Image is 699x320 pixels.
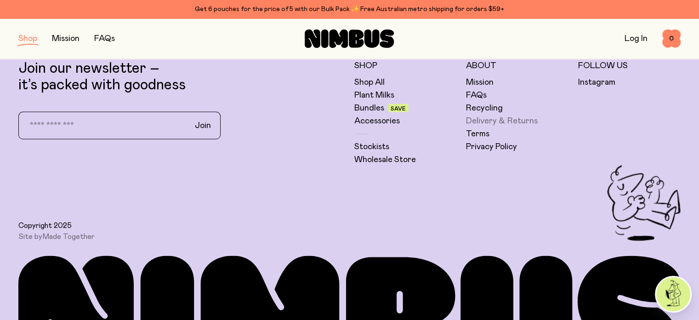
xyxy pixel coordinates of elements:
[466,102,503,113] a: Recycling
[656,277,690,311] img: agent
[466,89,487,100] a: FAQs
[354,60,457,71] h5: Shop
[354,102,384,113] a: Bundles
[466,60,569,71] h5: About
[354,89,394,100] a: Plant Milks
[466,141,517,152] a: Privacy Policy
[188,116,218,135] button: Join
[18,221,72,230] span: Copyright 2025
[94,35,115,43] a: FAQs
[578,76,615,87] a: Instagram
[391,105,406,111] span: Save
[354,115,400,126] a: Accessories
[466,115,538,126] a: Delivery & Returns
[625,35,648,43] a: Log In
[18,232,95,241] span: Site by
[466,76,494,87] a: Mission
[354,141,389,152] a: Stockists
[195,120,211,131] span: Join
[42,233,95,240] a: Made Together
[354,154,416,165] a: Wholesale Store
[18,4,681,15] div: Get 6 pouches for the price of 5 with our Bulk Pack ✨ Free Australian metro shipping for orders $59+
[18,60,345,93] p: Join our newsletter – it’s packed with goodness
[52,35,80,43] a: Mission
[466,128,489,139] a: Terms
[354,76,385,87] a: Shop All
[662,29,681,48] button: 0
[578,60,681,71] h5: Follow Us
